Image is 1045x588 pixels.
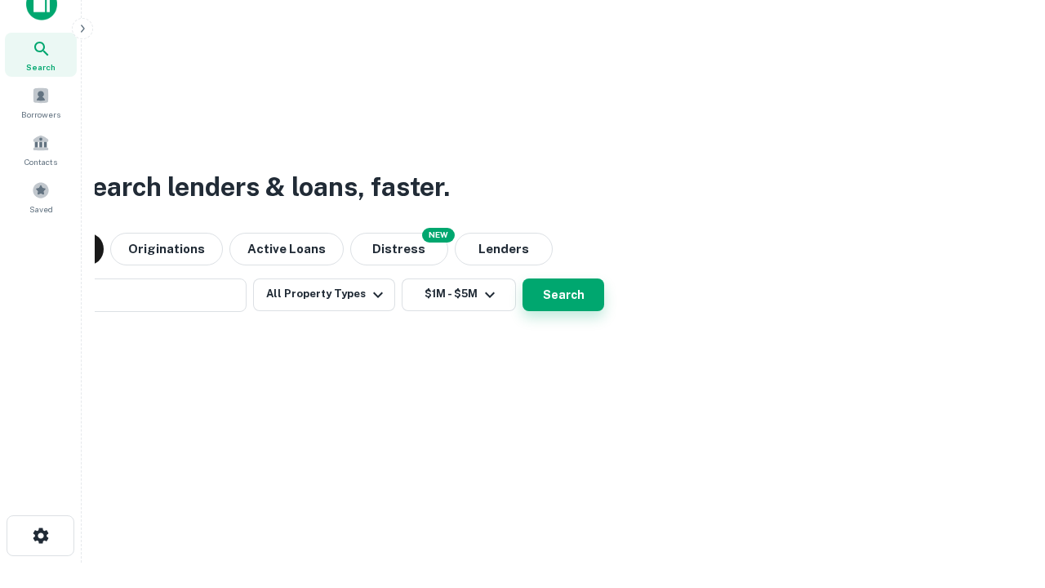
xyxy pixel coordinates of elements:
[5,80,77,124] a: Borrowers
[5,127,77,171] a: Contacts
[24,155,57,168] span: Contacts
[422,228,455,243] div: NEW
[350,233,448,265] button: Search distressed loans with lien and other non-mortgage details.
[74,167,450,207] h3: Search lenders & loans, faster.
[5,175,77,219] a: Saved
[522,278,604,311] button: Search
[29,203,53,216] span: Saved
[21,108,60,121] span: Borrowers
[110,233,223,265] button: Originations
[229,233,344,265] button: Active Loans
[253,278,395,311] button: All Property Types
[402,278,516,311] button: $1M - $5M
[455,233,553,265] button: Lenders
[5,33,77,77] a: Search
[963,457,1045,536] iframe: Chat Widget
[26,60,56,73] span: Search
